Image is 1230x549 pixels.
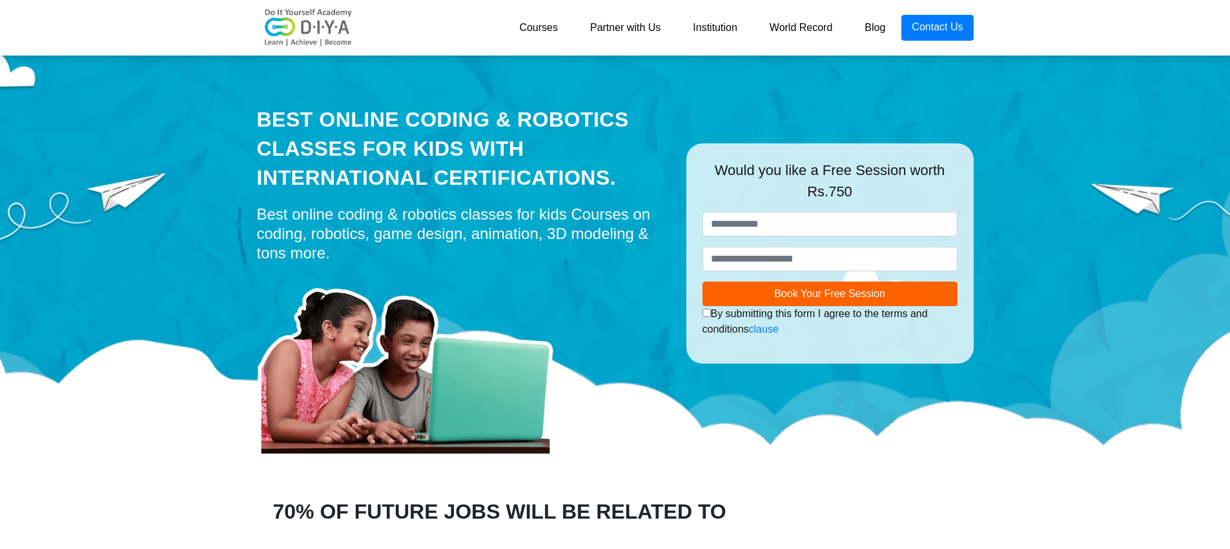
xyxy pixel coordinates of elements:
[257,8,360,47] img: logo-v2.png
[848,15,901,41] a: Blog
[702,282,958,306] button: Book Your Free Session
[247,496,983,527] div: 70% OF FUTURE JOBS WILL BE RELATED TO
[749,324,779,335] a: clause
[702,306,958,337] div: By submitting this form I agree to the terms and conditions
[901,15,973,41] a: Contact Us
[702,160,958,212] div: Would you like a Free Session worth Rs.750
[574,15,677,41] a: Partner with Us
[257,205,667,263] div: Best online coding & robotics classes for kids Courses on coding, robotics, game design, animatio...
[503,15,574,41] a: Courses
[257,105,667,192] div: Best Online Coding & Robotics Classes for kids with International Certifications.
[753,15,849,41] a: World Record
[677,15,753,41] a: Institution
[257,269,567,457] img: home-prod.png
[774,288,885,299] span: Book Your Free Session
